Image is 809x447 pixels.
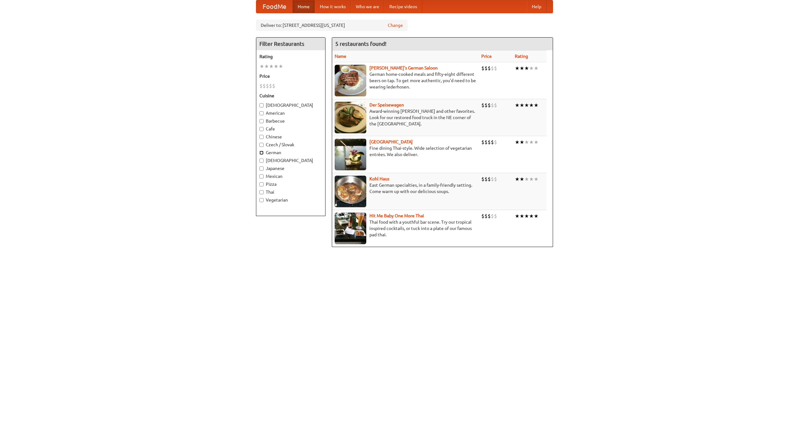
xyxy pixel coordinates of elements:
label: Japanese [259,165,322,172]
label: [DEMOGRAPHIC_DATA] [259,157,322,164]
li: $ [272,82,275,89]
li: $ [263,82,266,89]
li: $ [481,102,484,109]
label: Thai [259,189,322,195]
p: Fine dining Thai-style. Wide selection of vegetarian entrées. We also deliver. [335,145,476,158]
li: $ [488,213,491,220]
a: [GEOGRAPHIC_DATA] [369,139,413,144]
li: $ [488,139,491,146]
li: ★ [529,213,534,220]
div: Deliver to: [STREET_ADDRESS][US_STATE] [256,20,408,31]
li: $ [481,139,484,146]
li: $ [266,82,269,89]
li: ★ [529,65,534,72]
li: ★ [278,63,283,70]
a: Home [293,0,315,13]
li: ★ [515,102,520,109]
li: ★ [534,102,538,109]
li: $ [484,176,488,183]
p: Award-winning [PERSON_NAME] and other favorites. Look for our restored food truck in the NE corne... [335,108,476,127]
li: $ [491,65,494,72]
li: ★ [529,139,534,146]
h5: Rating [259,53,322,60]
li: $ [491,139,494,146]
label: American [259,110,322,116]
input: [DEMOGRAPHIC_DATA] [259,159,264,163]
a: Change [388,22,403,28]
input: Vegetarian [259,198,264,202]
li: ★ [524,65,529,72]
img: kohlhaus.jpg [335,176,366,207]
li: ★ [534,213,538,220]
p: East German specialties, in a family-friendly setting. Come warm up with our delicious soups. [335,182,476,195]
li: $ [484,213,488,220]
label: [DEMOGRAPHIC_DATA] [259,102,322,108]
li: $ [494,213,497,220]
img: speisewagen.jpg [335,102,366,133]
input: [DEMOGRAPHIC_DATA] [259,103,264,107]
ng-pluralize: 5 restaurants found! [335,41,386,47]
label: Barbecue [259,118,322,124]
a: Hit Me Baby One More Thai [369,213,424,218]
h4: Filter Restaurants [256,38,325,50]
input: Mexican [259,174,264,178]
img: babythai.jpg [335,213,366,244]
a: Rating [515,54,528,59]
label: Vegetarian [259,197,322,203]
a: How it works [315,0,351,13]
input: Barbecue [259,119,264,123]
li: $ [491,176,494,183]
li: ★ [520,213,524,220]
li: ★ [520,102,524,109]
a: Der Speisewagen [369,102,404,107]
a: Help [527,0,546,13]
h5: Price [259,73,322,79]
li: ★ [274,63,278,70]
li: ★ [515,176,520,183]
li: $ [481,65,484,72]
li: ★ [264,63,269,70]
label: Cafe [259,126,322,132]
li: ★ [515,213,520,220]
li: $ [491,102,494,109]
li: $ [494,65,497,72]
li: $ [269,82,272,89]
li: ★ [534,65,538,72]
input: German [259,151,264,155]
li: $ [488,65,491,72]
li: ★ [259,63,264,70]
p: German home-cooked meals and fifty-eight different beers on tap. To get more authentic, you'd nee... [335,71,476,90]
label: Pizza [259,181,322,187]
a: Price [481,54,492,59]
li: $ [488,102,491,109]
li: $ [484,102,488,109]
input: Thai [259,190,264,194]
li: ★ [529,102,534,109]
li: ★ [534,176,538,183]
li: ★ [515,65,520,72]
li: $ [494,102,497,109]
a: Name [335,54,346,59]
h5: Cuisine [259,93,322,99]
input: Chinese [259,135,264,139]
li: $ [481,176,484,183]
a: [PERSON_NAME]'s German Saloon [369,65,438,70]
p: Thai food with a youthful bar scene. Try our tropical inspired cocktails, or tuck into a plate of... [335,219,476,238]
img: satay.jpg [335,139,366,170]
label: German [259,149,322,156]
li: $ [481,213,484,220]
img: esthers.jpg [335,65,366,96]
li: ★ [520,176,524,183]
input: Czech / Slovak [259,143,264,147]
a: Who we are [351,0,384,13]
a: Recipe videos [384,0,422,13]
li: $ [488,176,491,183]
li: ★ [534,139,538,146]
li: ★ [520,65,524,72]
input: American [259,111,264,115]
li: ★ [524,176,529,183]
li: $ [484,65,488,72]
a: Kohl Haus [369,176,389,181]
